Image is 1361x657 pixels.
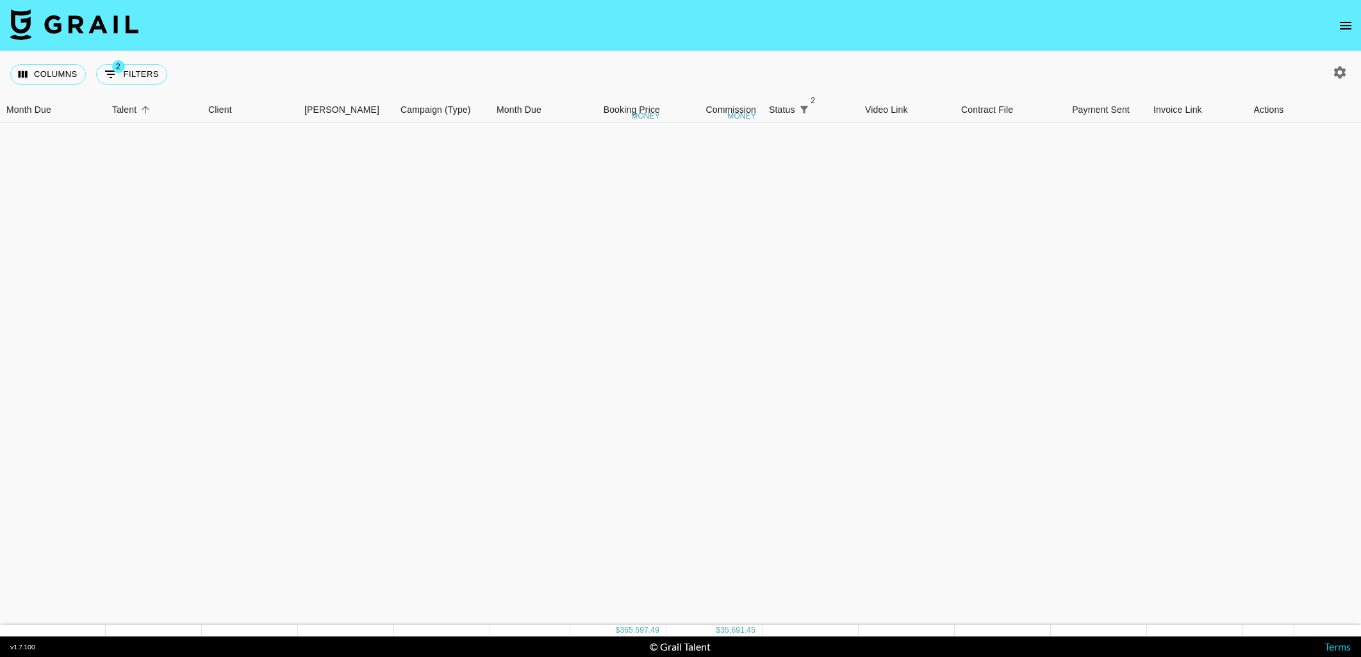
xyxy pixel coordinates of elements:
[298,97,394,122] div: Booker
[650,640,711,653] div: © Grail Talent
[865,97,908,122] div: Video Link
[705,97,756,122] div: Commission
[807,94,820,107] span: 2
[795,101,813,119] button: Show filters
[394,97,490,122] div: Campaign (Type)
[490,97,570,122] div: Month Due
[6,97,51,122] div: Month Due
[604,97,660,122] div: Booking Price
[795,101,813,119] div: 2 active filters
[1072,97,1130,122] div: Payment Sent
[10,643,35,651] div: v 1.7.100
[112,60,125,73] span: 2
[112,97,136,122] div: Talent
[727,112,756,120] div: money
[400,97,471,122] div: Campaign (Type)
[1147,97,1243,122] div: Invoice Link
[1333,13,1358,38] button: open drawer
[955,97,1051,122] div: Contract File
[769,97,795,122] div: Status
[620,625,659,636] div: 365,597.49
[497,97,541,122] div: Month Due
[136,101,154,119] button: Sort
[813,101,831,119] button: Sort
[716,625,720,636] div: $
[96,64,167,85] button: Show filters
[1254,97,1284,122] div: Actions
[10,64,86,85] button: Select columns
[304,97,379,122] div: [PERSON_NAME]
[202,97,298,122] div: Client
[763,97,859,122] div: Status
[1153,97,1202,122] div: Invoice Link
[616,625,620,636] div: $
[631,112,660,120] div: money
[1324,640,1351,653] a: Terms
[859,97,955,122] div: Video Link
[106,97,202,122] div: Talent
[1243,97,1294,122] div: Actions
[961,97,1013,122] div: Contract File
[208,97,232,122] div: Client
[10,9,138,40] img: Grail Talent
[1051,97,1147,122] div: Payment Sent
[720,625,755,636] div: 35,691.45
